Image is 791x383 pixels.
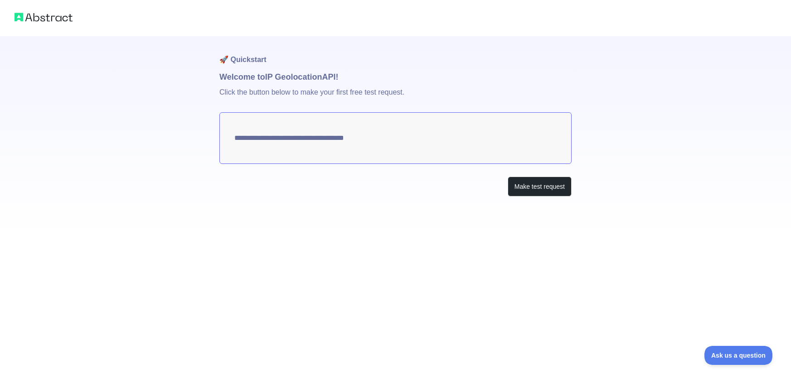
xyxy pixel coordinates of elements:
p: Click the button below to make your first free test request. [219,83,572,112]
h1: 🚀 Quickstart [219,36,572,71]
button: Make test request [508,177,572,197]
h1: Welcome to IP Geolocation API! [219,71,572,83]
iframe: Toggle Customer Support [704,346,773,365]
img: Abstract logo [15,11,73,24]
